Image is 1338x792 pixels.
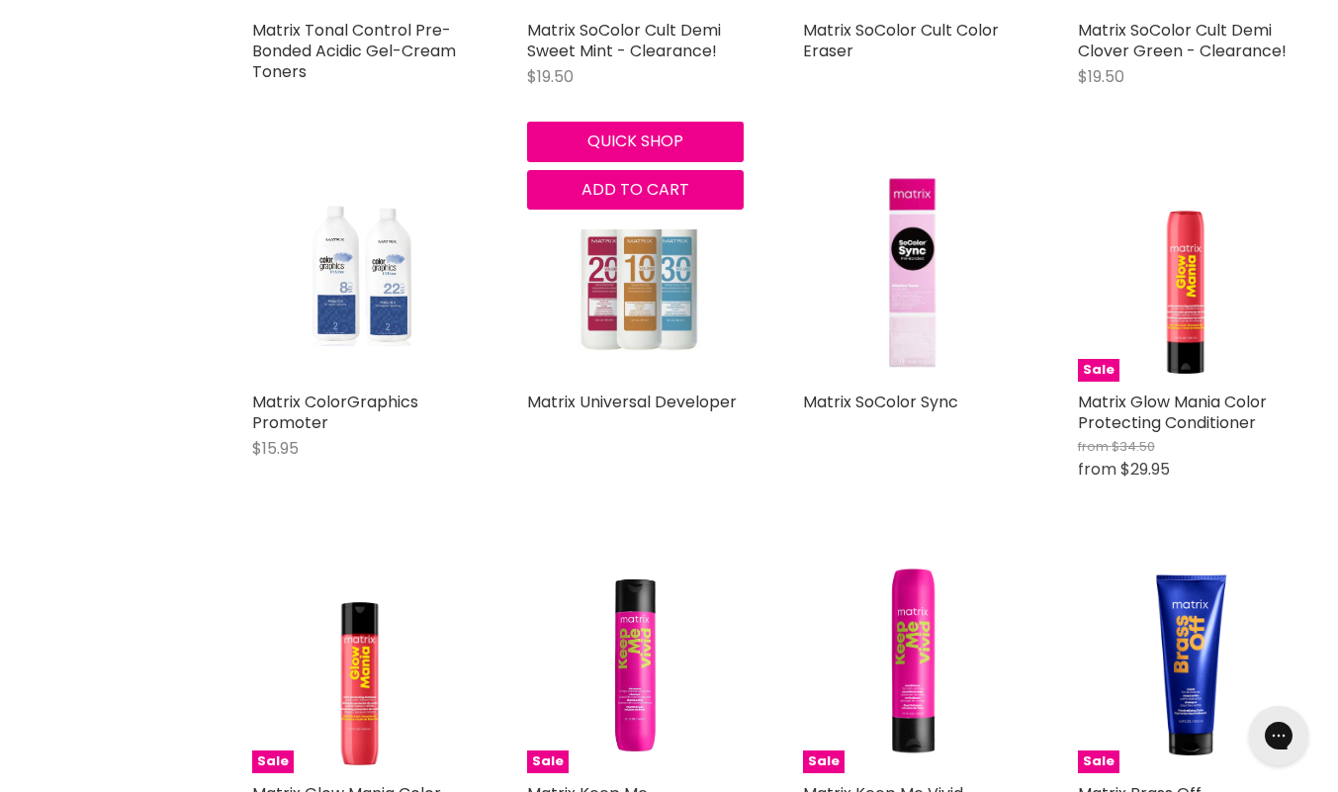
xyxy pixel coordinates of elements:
img: Matrix ColorGraphics Promoter [288,165,432,381]
span: Sale [252,750,294,773]
span: Sale [1078,359,1119,382]
span: from [1078,458,1116,481]
img: Matrix Brass Off Neutralization Mask [1078,558,1293,773]
a: Matrix ColorGraphics Promoter [252,165,468,381]
span: Sale [527,750,569,773]
img: Matrix Keep Me Vivid Conditioner [803,558,1019,773]
a: Matrix Tonal Control Pre-Bonded Acidic Gel-Cream Toners [252,19,456,83]
img: Matrix SoColor Sync [884,165,937,381]
img: Matrix Keep Me Vivid Shampoo [527,558,743,773]
button: Quick shop [527,122,743,161]
span: Add to cart [581,178,689,201]
a: Matrix Keep Me Vivid ConditionerSale [803,558,1019,773]
a: Matrix Glow Mania Color Protecting ShampooSale [252,558,468,773]
a: Matrix Keep Me Vivid ShampooSale [527,558,743,773]
span: $29.95 [1120,458,1170,481]
img: Matrix Glow Mania Color Protecting Conditioner [1078,165,1293,381]
a: Matrix Brass Off Neutralization MaskSale [1078,558,1293,773]
a: Matrix Glow Mania Color Protecting Conditioner [1078,391,1267,434]
img: Matrix Universal Developer [540,165,731,381]
span: $15.95 [252,437,299,460]
iframe: Gorgias live chat messenger [1239,699,1318,772]
a: Matrix SoColor Sync [803,391,958,413]
button: Add to cart [527,170,743,210]
a: Matrix SoColor Cult Demi Clover Green - Clearance! [1078,19,1287,62]
a: Matrix SoColor Cult Color Eraser [803,19,999,62]
a: Matrix SoColor Cult Demi Sweet Mint - Clearance! [527,19,721,62]
span: $34.50 [1112,437,1155,456]
span: Sale [1078,750,1119,773]
span: $19.50 [1078,65,1124,88]
img: Matrix Glow Mania Color Protecting Shampoo [252,558,468,773]
a: Matrix ColorGraphics Promoter [252,391,418,434]
span: Sale [803,750,845,773]
span: $19.50 [527,65,574,88]
span: from [1078,437,1109,456]
a: Matrix Universal Developer [527,165,743,381]
a: Matrix Glow Mania Color Protecting ConditionerSale [1078,165,1293,381]
a: Matrix SoColor Sync [803,165,1019,381]
a: Matrix Universal Developer [527,391,737,413]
